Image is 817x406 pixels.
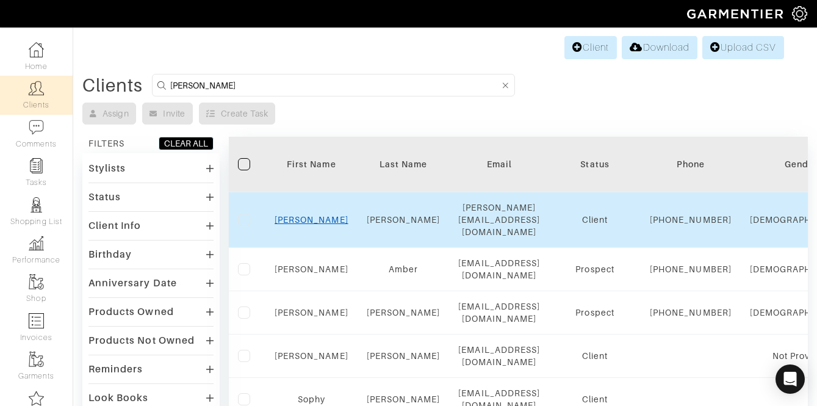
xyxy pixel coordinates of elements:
div: Products Not Owned [88,335,195,347]
div: First Name [275,158,348,170]
img: comment-icon-a0a6a9ef722e966f86d9cbdc48e553b5cf19dbc54f86b18d962a5391bc8f6eb6.png [29,120,44,135]
a: [PERSON_NAME] [367,215,441,225]
div: Client [558,350,632,362]
a: Download [622,36,697,59]
div: Anniversary Date [88,277,177,289]
div: Reminders [88,363,143,375]
div: [EMAIL_ADDRESS][DOMAIN_NAME] [458,300,540,325]
a: Client [564,36,617,59]
a: [PERSON_NAME] [275,308,348,317]
a: Upload CSV [702,36,784,59]
div: Products Owned [88,306,174,318]
img: dashboard-icon-dbcd8f5a0b271acd01030246c82b418ddd0df26cd7fceb0bd07c9910d44c42f6.png [29,42,44,57]
div: Stylists [88,162,126,175]
th: Toggle SortBy [549,137,641,192]
div: Prospect [558,263,632,275]
div: Open Intercom Messenger [776,364,805,394]
img: clients-icon-6bae9207a08558b7cb47a8932f037763ab4055f8c8b6bfacd5dc20c3e0201464.png [29,81,44,96]
div: Client [558,214,632,226]
div: Clients [82,79,143,92]
img: reminder-icon-8004d30b9f0a5d33ae49ab947aed9ed385cf756f9e5892f1edd6e32f2345188e.png [29,158,44,173]
div: Status [88,191,121,203]
img: companies-icon-14a0f246c7e91f24465de634b560f0151b0cc5c9ce11af5fac52e6d7d6371812.png [29,391,44,406]
th: Toggle SortBy [358,137,450,192]
div: FILTERS [88,137,124,150]
div: [PERSON_NAME][EMAIL_ADDRESS][DOMAIN_NAME] [458,201,540,238]
div: Status [558,158,632,170]
div: Prospect [558,306,632,319]
img: garmentier-logo-header-white-b43fb05a5012e4ada735d5af1a66efaba907eab6374d6393d1fbf88cb4ef424d.png [681,3,792,24]
div: Email [458,158,540,170]
a: [PERSON_NAME] [367,394,441,404]
img: graph-8b7af3c665d003b59727f371ae50e7771705bf0c487971e6e97d053d13c5068d.png [29,236,44,251]
div: [PHONE_NUMBER] [650,214,732,226]
div: Birthday [88,248,132,261]
a: Amber [389,264,418,274]
div: Look Books [88,392,149,404]
a: [PERSON_NAME] [275,215,348,225]
div: CLEAR ALL [164,137,208,150]
a: [PERSON_NAME] [367,351,441,361]
div: [PHONE_NUMBER] [650,306,732,319]
div: [EMAIL_ADDRESS][DOMAIN_NAME] [458,257,540,281]
div: Phone [650,158,732,170]
img: gear-icon-white-bd11855cb880d31180b6d7d6211b90ccbf57a29d726f0c71d8c61bd08dd39cc2.png [792,6,807,21]
div: Client Info [88,220,142,232]
a: [PERSON_NAME] [275,264,348,274]
th: Toggle SortBy [265,137,358,192]
input: Search by name, email, phone, city, or state [170,78,500,93]
img: orders-icon-0abe47150d42831381b5fb84f609e132dff9fe21cb692f30cb5eec754e2cba89.png [29,313,44,328]
div: [PHONE_NUMBER] [650,263,732,275]
img: garments-icon-b7da505a4dc4fd61783c78ac3ca0ef83fa9d6f193b1c9dc38574b1d14d53ca28.png [29,274,44,289]
div: Last Name [367,158,441,170]
img: stylists-icon-eb353228a002819b7ec25b43dbf5f0378dd9e0616d9560372ff212230b889e62.png [29,197,44,212]
div: [EMAIL_ADDRESS][DOMAIN_NAME] [458,344,540,368]
a: Sophy [298,394,325,404]
img: garments-icon-b7da505a4dc4fd61783c78ac3ca0ef83fa9d6f193b1c9dc38574b1d14d53ca28.png [29,352,44,367]
div: Client [558,393,632,405]
button: CLEAR ALL [159,137,214,150]
a: [PERSON_NAME] [367,308,441,317]
a: [PERSON_NAME] [275,351,348,361]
